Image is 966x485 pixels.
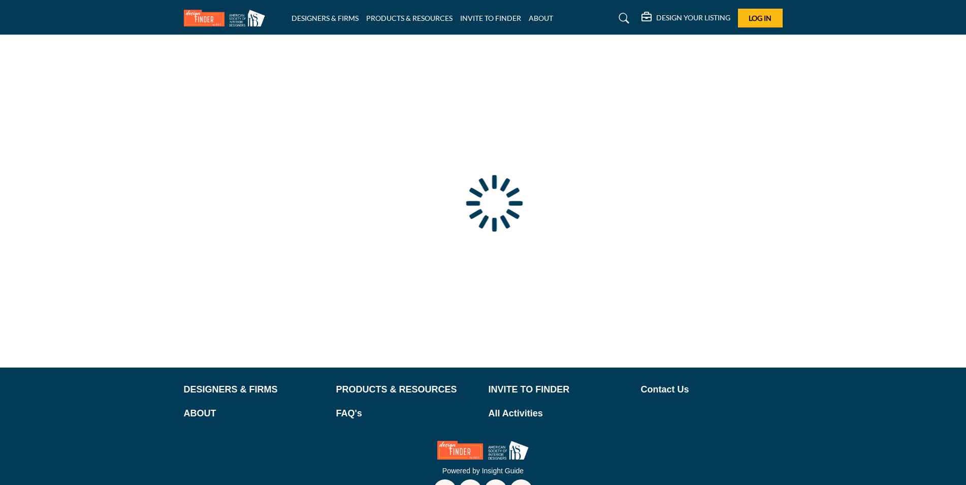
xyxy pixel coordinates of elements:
a: FAQ's [336,407,478,420]
button: Log In [738,9,783,27]
a: ABOUT [529,14,553,22]
a: PRODUCTS & RESOURCES [366,14,453,22]
img: No Site Logo [437,441,529,460]
h5: DESIGN YOUR LISTING [656,13,730,22]
a: DESIGNERS & FIRMS [292,14,359,22]
a: INVITE TO FINDER [489,383,630,397]
a: ABOUT [184,407,326,420]
span: Log In [749,14,771,22]
a: PRODUCTS & RESOURCES [336,383,478,397]
a: Search [609,10,636,26]
a: Powered by Insight Guide [442,467,524,475]
a: DESIGNERS & FIRMS [184,383,326,397]
a: INVITE TO FINDER [460,14,521,22]
a: All Activities [489,407,630,420]
a: Contact Us [641,383,783,397]
div: DESIGN YOUR LISTING [641,12,730,24]
img: Site Logo [184,10,270,26]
